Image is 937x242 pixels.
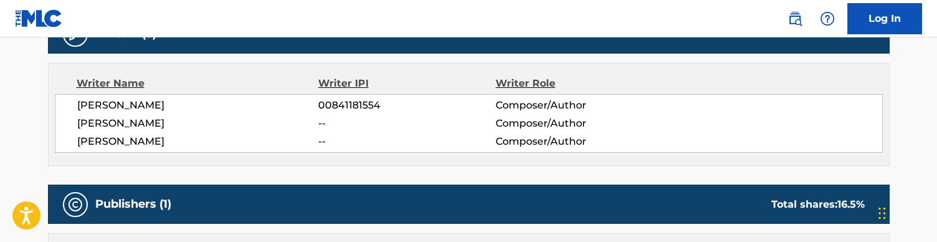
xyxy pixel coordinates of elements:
img: search [788,11,803,26]
span: [PERSON_NAME] [77,134,319,149]
div: Writer Name [77,76,319,91]
iframe: Chat Widget [875,182,937,242]
img: help [820,11,835,26]
div: Help [815,6,840,31]
div: Writer Role [496,76,657,91]
h5: Publishers (1) [95,197,171,211]
span: Composer/Author [496,134,657,149]
a: Public Search [783,6,808,31]
div: Writer IPI [318,76,496,91]
span: 16.5 % [837,198,865,210]
span: [PERSON_NAME] [77,116,319,131]
img: MLC Logo [15,9,63,27]
span: -- [318,116,495,131]
span: Composer/Author [496,116,657,131]
span: [PERSON_NAME] [77,98,319,113]
span: 00841181554 [318,98,495,113]
div: Drag [878,195,886,232]
span: Composer/Author [496,98,657,113]
div: Total shares: [771,197,865,212]
a: Log In [847,3,922,34]
span: -- [318,134,495,149]
img: Publishers [68,197,83,212]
